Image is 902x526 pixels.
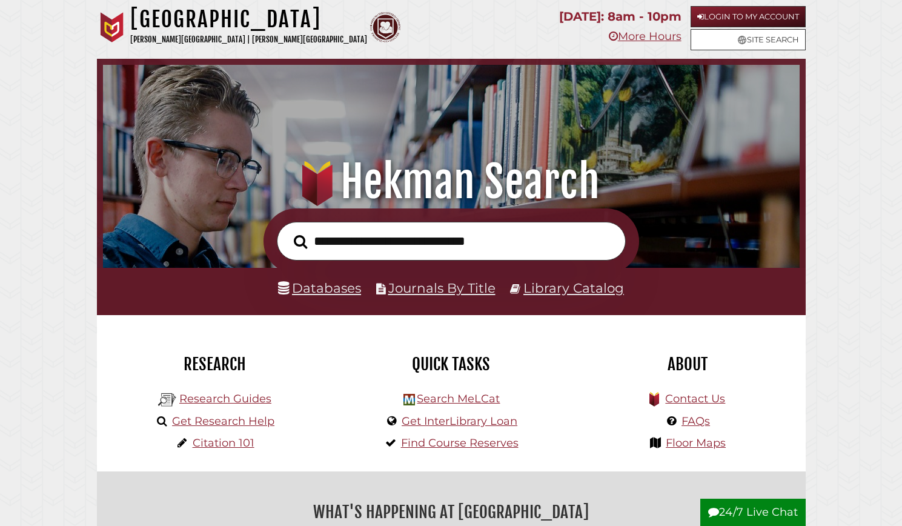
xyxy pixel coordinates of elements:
[288,231,313,252] button: Search
[179,392,271,405] a: Research Guides
[106,498,797,526] h2: What's Happening at [GEOGRAPHIC_DATA]
[158,391,176,409] img: Hekman Library Logo
[106,354,324,375] h2: Research
[370,12,400,42] img: Calvin Theological Seminary
[97,12,127,42] img: Calvin University
[342,354,560,375] h2: Quick Tasks
[278,280,361,296] a: Databases
[666,436,726,450] a: Floor Maps
[401,436,519,450] a: Find Course Reserves
[579,354,797,375] h2: About
[193,436,254,450] a: Citation 101
[388,280,496,296] a: Journals By Title
[417,392,500,405] a: Search MeLCat
[691,6,806,27] a: Login to My Account
[116,155,786,208] h1: Hekman Search
[402,414,517,428] a: Get InterLibrary Loan
[294,235,307,249] i: Search
[559,6,681,27] p: [DATE]: 8am - 10pm
[523,280,624,296] a: Library Catalog
[609,30,681,43] a: More Hours
[691,29,806,50] a: Site Search
[403,394,415,405] img: Hekman Library Logo
[172,414,274,428] a: Get Research Help
[130,6,367,33] h1: [GEOGRAPHIC_DATA]
[130,33,367,47] p: [PERSON_NAME][GEOGRAPHIC_DATA] | [PERSON_NAME][GEOGRAPHIC_DATA]
[665,392,725,405] a: Contact Us
[681,414,710,428] a: FAQs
